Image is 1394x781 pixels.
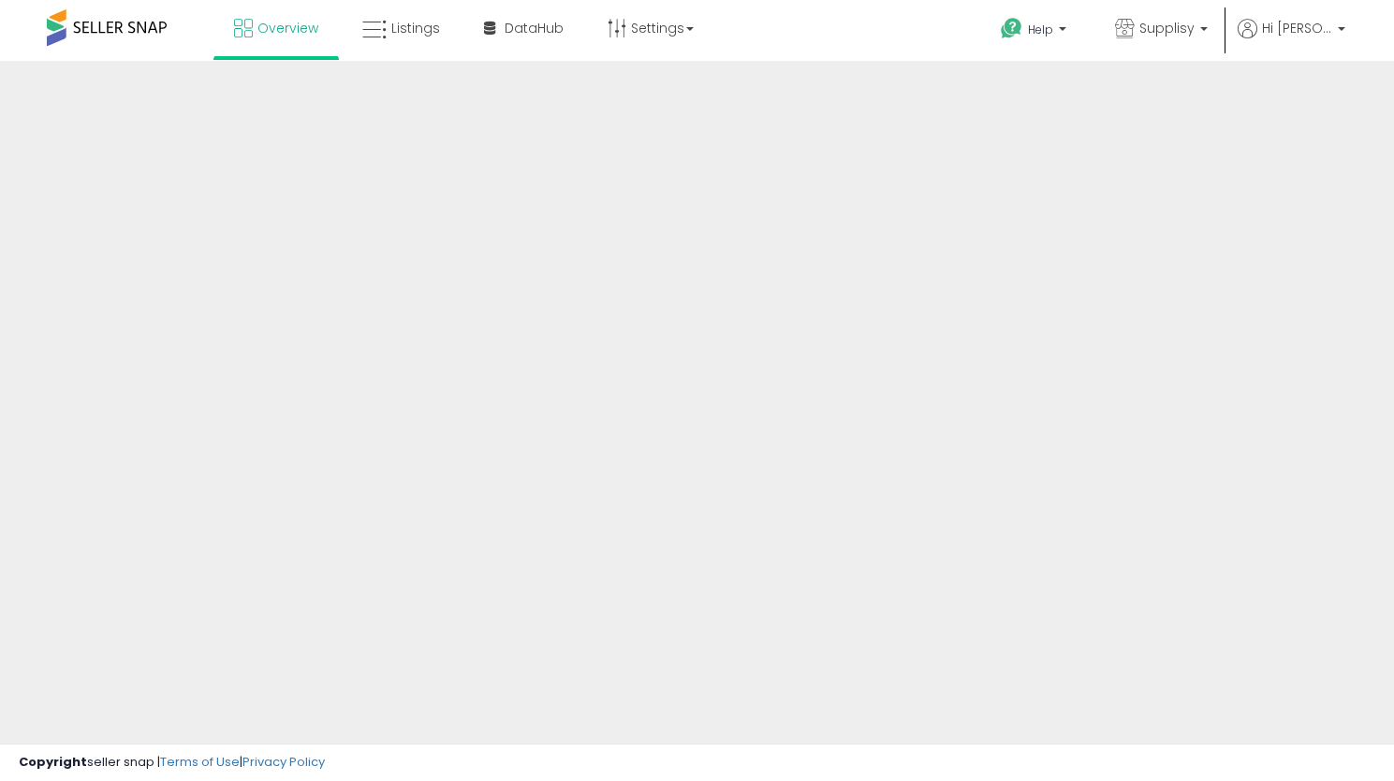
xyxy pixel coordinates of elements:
[19,753,87,771] strong: Copyright
[19,754,325,772] div: seller snap | |
[391,19,440,37] span: Listings
[1139,19,1195,37] span: Supplisy
[505,19,564,37] span: DataHub
[160,753,240,771] a: Terms of Use
[1000,17,1023,40] i: Get Help
[1028,22,1053,37] span: Help
[257,19,318,37] span: Overview
[1238,19,1345,61] a: Hi [PERSON_NAME]
[242,753,325,771] a: Privacy Policy
[986,3,1085,61] a: Help
[1262,19,1332,37] span: Hi [PERSON_NAME]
